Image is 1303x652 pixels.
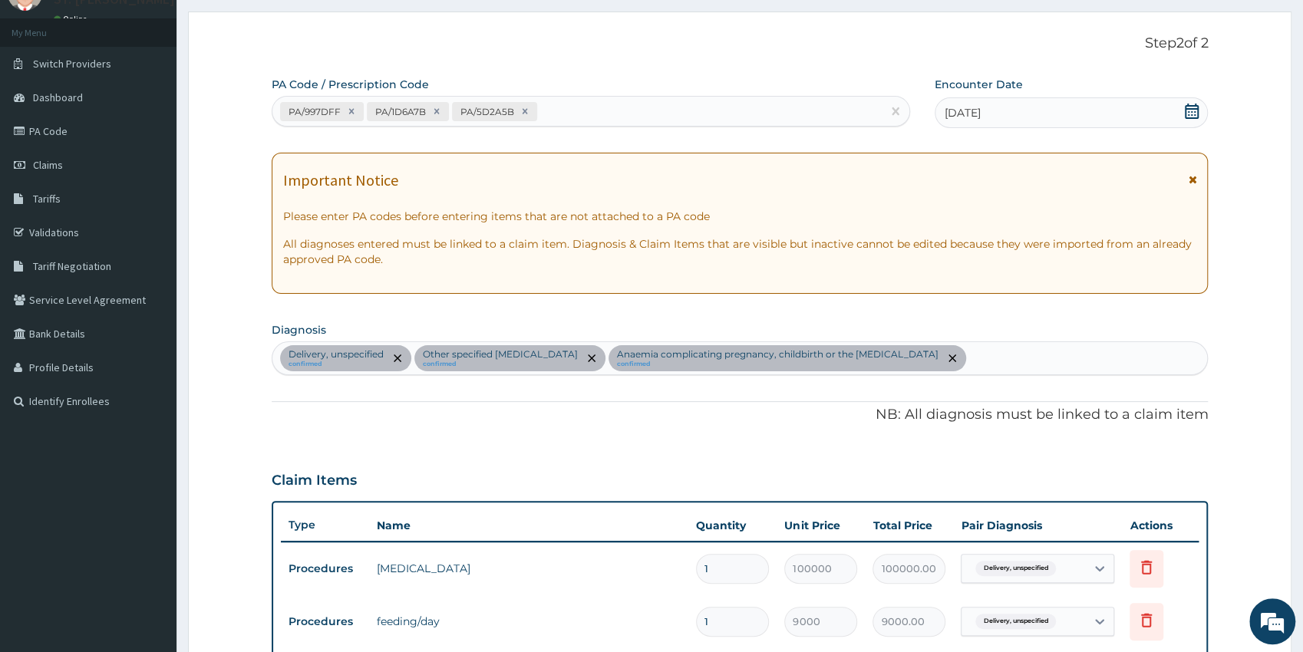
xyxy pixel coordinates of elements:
h1: Important Notice [283,172,398,189]
span: remove selection option [391,351,404,365]
small: confirmed [289,361,384,368]
span: [DATE] [945,105,981,120]
th: Total Price [865,510,953,541]
small: confirmed [617,361,938,368]
span: Tariffs [33,192,61,206]
td: feeding/day [369,606,689,637]
label: Diagnosis [272,322,326,338]
span: Delivery, unspecified [975,561,1056,576]
div: PA/5D2A5B [456,103,516,120]
th: Actions [1122,510,1199,541]
p: All diagnoses entered must be linked to a claim item. Diagnosis & Claim Items that are visible bu... [283,236,1197,267]
th: Name [369,510,689,541]
th: Type [281,511,369,539]
span: Delivery, unspecified [975,614,1056,629]
td: Procedures [281,555,369,583]
h3: Claim Items [272,473,357,489]
p: Step 2 of 2 [272,35,1209,52]
th: Quantity [688,510,777,541]
span: Claims [33,158,63,172]
p: Other specified [MEDICAL_DATA] [423,348,578,361]
small: confirmed [423,361,578,368]
span: We're online! [89,193,212,348]
a: Online [54,14,91,25]
div: PA/997DFF [284,103,343,120]
span: remove selection option [585,351,599,365]
th: Pair Diagnosis [953,510,1122,541]
span: Dashboard [33,91,83,104]
p: Anaemia complicating pregnancy, childbirth or the [MEDICAL_DATA] [617,348,938,361]
p: Delivery, unspecified [289,348,384,361]
td: Procedures [281,608,369,636]
td: [MEDICAL_DATA] [369,553,689,584]
textarea: Type your message and hit 'Enter' [8,419,292,473]
span: remove selection option [945,351,959,365]
img: d_794563401_company_1708531726252_794563401 [28,77,62,115]
div: PA/1D6A7B [371,103,428,120]
span: Tariff Negotiation [33,259,111,273]
span: Switch Providers [33,57,111,71]
p: Please enter PA codes before entering items that are not attached to a PA code [283,209,1197,224]
p: NB: All diagnosis must be linked to a claim item [272,405,1209,425]
div: Chat with us now [80,86,258,106]
label: PA Code / Prescription Code [272,77,429,92]
label: Encounter Date [935,77,1023,92]
div: Minimize live chat window [252,8,289,44]
th: Unit Price [777,510,865,541]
